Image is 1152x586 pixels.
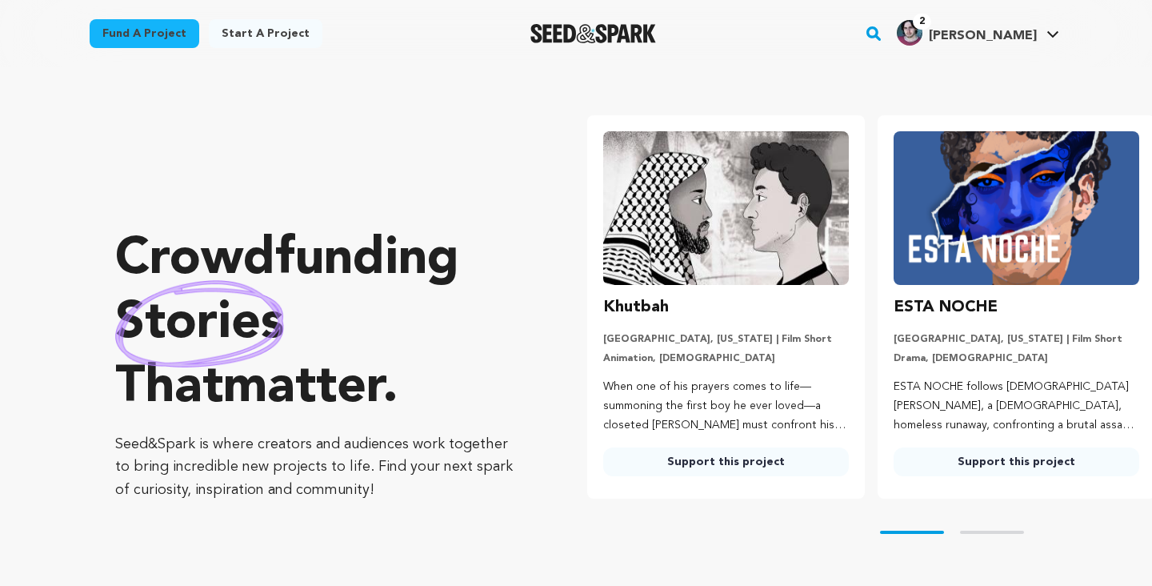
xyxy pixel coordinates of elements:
[929,30,1037,42] span: [PERSON_NAME]
[894,17,1062,46] a: Cole Daniel H.'s Profile
[894,352,1139,365] p: Drama, [DEMOGRAPHIC_DATA]
[894,448,1139,476] a: Support this project
[115,228,523,420] p: Crowdfunding that .
[897,20,1037,46] div: Cole Daniel H.'s Profile
[530,24,656,43] img: Seed&Spark Logo Dark Mode
[603,131,849,285] img: Khutbah image
[603,448,849,476] a: Support this project
[223,363,382,414] span: matter
[603,352,849,365] p: Animation, [DEMOGRAPHIC_DATA]
[115,280,284,367] img: hand sketched image
[530,24,656,43] a: Seed&Spark Homepage
[603,295,669,320] h3: Khutbah
[115,433,523,502] p: Seed&Spark is where creators and audiences work together to bring incredible new projects to life...
[897,20,922,46] img: 5a221bd8a0a61952.jpg
[894,131,1139,285] img: ESTA NOCHE image
[894,378,1139,435] p: ESTA NOCHE follows [DEMOGRAPHIC_DATA] [PERSON_NAME], a [DEMOGRAPHIC_DATA], homeless runaway, conf...
[603,378,849,435] p: When one of his prayers comes to life—summoning the first boy he ever loved—a closeted [PERSON_NA...
[90,19,199,48] a: Fund a project
[913,14,931,30] span: 2
[894,295,998,320] h3: ESTA NOCHE
[209,19,322,48] a: Start a project
[894,333,1139,346] p: [GEOGRAPHIC_DATA], [US_STATE] | Film Short
[603,333,849,346] p: [GEOGRAPHIC_DATA], [US_STATE] | Film Short
[894,17,1062,50] span: Cole Daniel H.'s Profile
